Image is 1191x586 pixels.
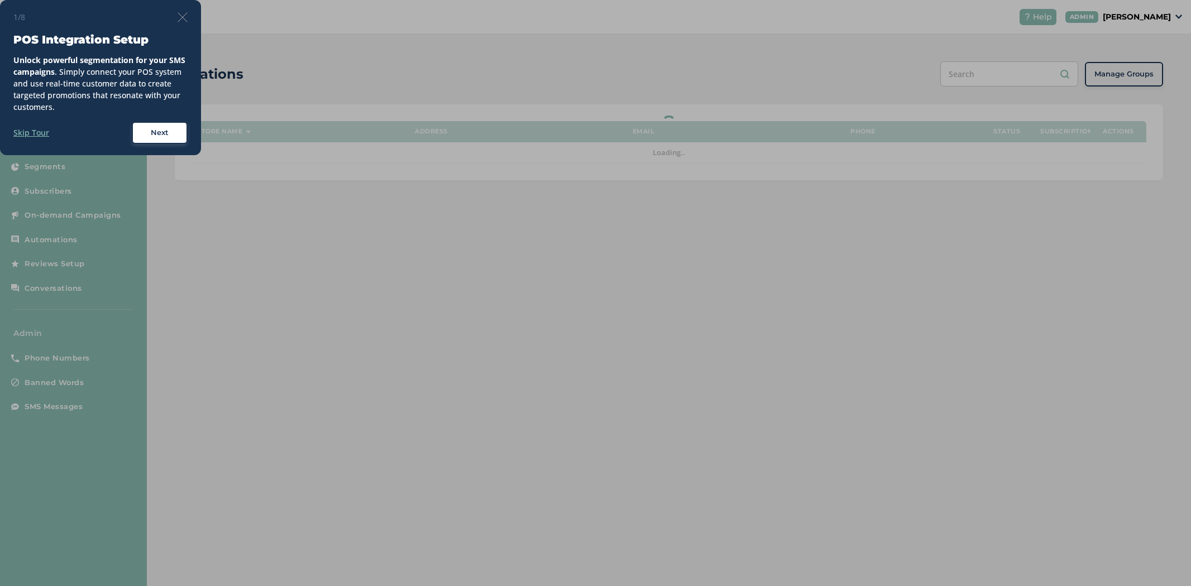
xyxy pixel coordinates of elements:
[132,122,188,144] button: Next
[1135,532,1191,586] iframe: Chat Widget
[13,55,185,77] strong: Unlock powerful segmentation for your SMS campaigns
[13,32,188,47] h3: POS Integration Setup
[178,12,188,22] img: icon-close-thin-accent-606ae9a3.svg
[13,54,188,113] div: . Simply connect your POS system and use real-time customer data to create targeted promotions th...
[13,11,25,23] span: 1/8
[13,127,49,138] label: Skip Tour
[151,127,169,138] span: Next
